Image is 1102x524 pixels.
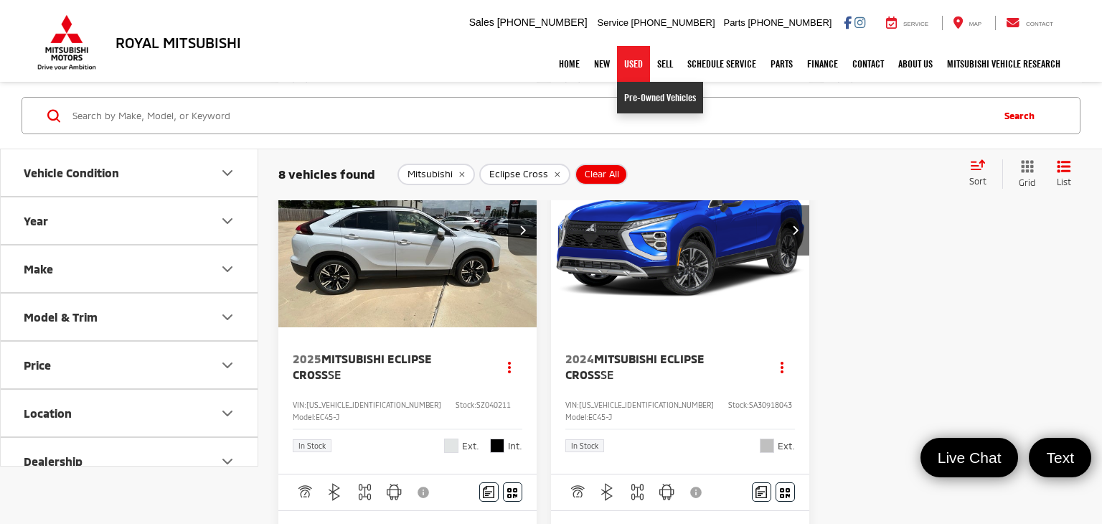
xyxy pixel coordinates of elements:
[680,46,763,82] a: Schedule Service: Opens in a new tab
[412,477,436,507] button: View Disclaimer
[219,453,236,470] div: Dealership
[617,82,703,113] a: Pre-Owned Vehicles
[278,133,538,327] div: 2025 Mitsubishi Eclipse Cross SE 0
[278,133,538,328] img: 2025 Mitsubishi Eclipse Cross SE
[728,401,749,409] span: Stock:
[601,368,613,381] span: SE
[462,439,479,453] span: Ext.
[770,354,795,379] button: Actions
[116,34,241,50] h3: Royal Mitsubishi
[550,133,811,327] div: 2024 Mitsubishi Eclipse Cross SE 0
[219,357,236,374] div: Price
[219,261,236,278] div: Make
[752,482,771,502] button: Comments
[293,413,316,421] span: Model:
[456,401,476,409] span: Stock:
[571,442,598,449] span: In Stock
[1,245,259,292] button: MakeMake
[479,164,570,185] button: remove Eclipse%20Cross
[940,46,1068,82] a: Mitsubishi Vehicle Research
[565,401,579,409] span: VIN:
[479,482,499,502] button: Comments
[598,17,628,28] span: Service
[1,197,259,244] button: YearYear
[24,358,51,372] div: Price
[1026,21,1053,27] span: Contact
[278,167,375,181] span: 8 vehicles found
[24,214,48,228] div: Year
[1019,177,1035,189] span: Grid
[920,438,1019,477] a: Live Chat
[24,166,119,179] div: Vehicle Condition
[489,169,548,180] span: Eclipse Cross
[658,483,676,501] img: Android Auto
[565,351,755,383] a: 2024Mitsubishi Eclipse CrossSE
[617,46,650,82] a: Used
[800,46,845,82] a: Finance
[748,17,832,28] span: [PHONE_NUMBER]
[316,413,339,421] span: EC45-J
[749,401,792,409] span: SA30918043
[476,401,511,409] span: SZ040211
[71,98,990,133] input: Search by Make, Model, or Keyword
[326,483,344,501] img: Bluetooth®
[781,361,783,373] span: dropdown dots
[293,401,306,409] span: VIN:
[497,354,522,379] button: Actions
[298,442,326,449] span: In Stock
[763,46,800,82] a: Parts: Opens in a new tab
[508,205,537,256] button: Next image
[565,352,594,365] span: 2024
[219,405,236,422] div: Location
[776,482,795,502] button: Window Sticker
[969,176,986,186] span: Sort
[1039,448,1081,467] span: Text
[1,390,259,436] button: LocationLocation
[844,17,852,28] a: Facebook: Click to visit our Facebook page
[990,98,1055,134] button: Search
[24,406,72,420] div: Location
[650,46,680,82] a: Sell
[845,46,891,82] a: Contact
[296,483,314,501] img: Adaptive Cruise Control
[552,46,587,82] a: Home
[760,439,774,453] span: Silver
[962,159,1002,188] button: Select sort value
[219,212,236,230] div: Year
[587,46,617,82] a: New
[1057,176,1071,188] span: List
[598,483,616,501] img: Bluetooth®
[628,483,646,501] img: 4WD/AWD
[1,294,259,340] button: Model & TrimModel & Trim
[781,205,809,256] button: Next image
[1,149,259,196] button: Vehicle ConditionVehicle Condition
[490,439,504,453] span: Black
[1002,159,1046,189] button: Grid View
[507,487,517,498] i: Window Sticker
[1046,159,1082,189] button: List View
[219,164,236,182] div: Vehicle Condition
[588,413,612,421] span: EC45-J
[903,21,928,27] span: Service
[483,486,494,498] img: Comments
[995,16,1064,30] a: Contact
[356,483,374,501] img: 4WD/AWD
[24,454,83,468] div: Dealership
[875,16,939,30] a: Service
[397,164,475,185] button: remove Mitsubishi
[1029,438,1091,477] a: Text
[1,342,259,388] button: PricePrice
[575,164,628,185] button: Clear All
[293,351,483,383] a: 2025Mitsubishi Eclipse CrossSE
[306,401,441,409] span: [US_VEHICLE_IDENTIFICATION_NUMBER]
[631,17,715,28] span: [PHONE_NUMBER]
[34,14,99,70] img: Mitsubishi
[469,17,494,28] span: Sales
[550,133,811,327] a: 2024 Mitsubishi Eclipse Cross SE2024 Mitsubishi Eclipse Cross SE2024 Mitsubishi Eclipse Cross SE2...
[508,361,511,373] span: dropdown dots
[780,487,790,498] i: Window Sticker
[328,368,341,381] span: SE
[684,477,709,507] button: View Disclaimer
[755,486,767,498] img: Comments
